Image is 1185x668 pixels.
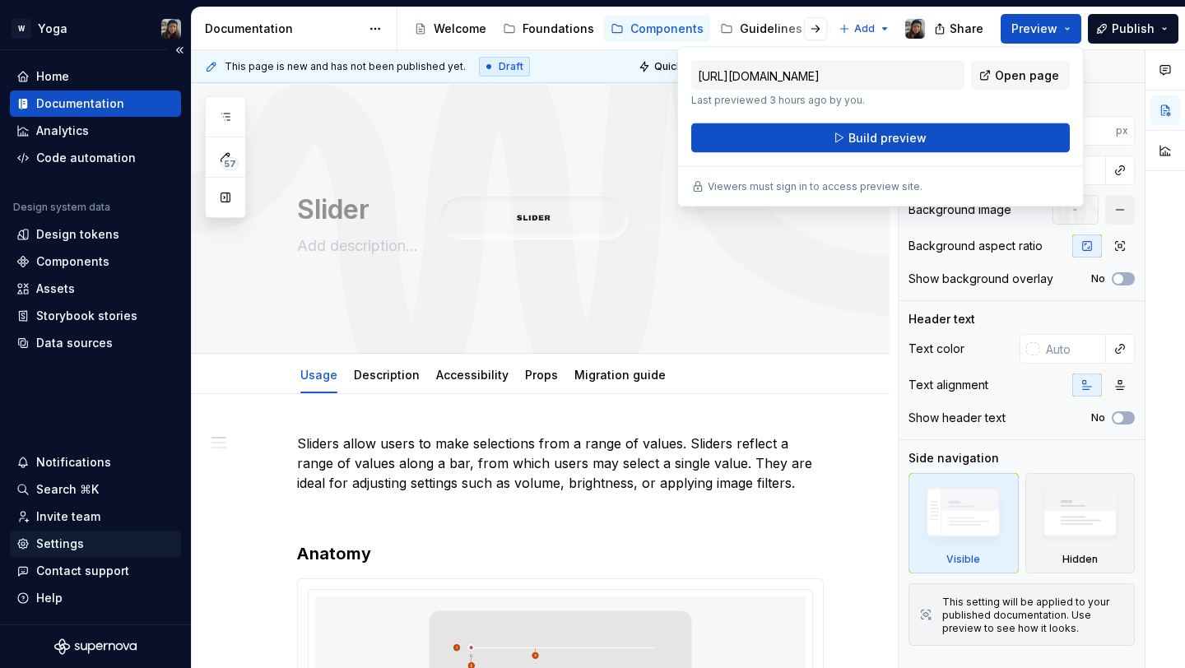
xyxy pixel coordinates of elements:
[10,330,181,356] a: Data sources
[36,68,69,85] div: Home
[12,19,31,39] div: W
[294,190,820,230] textarea: Slider
[221,157,239,170] span: 57
[36,454,111,471] div: Notifications
[908,450,999,466] div: Side navigation
[654,60,725,73] span: Quick preview
[525,368,558,382] a: Props
[908,271,1053,287] div: Show background overlay
[10,585,181,611] button: Help
[36,563,129,579] div: Contact support
[950,21,983,37] span: Share
[496,16,601,42] a: Foundations
[10,503,181,530] a: Invite team
[434,21,486,37] div: Welcome
[1062,553,1098,566] div: Hidden
[300,368,337,382] a: Usage
[568,357,672,392] div: Migration guide
[1116,124,1128,137] p: px
[36,590,63,606] div: Help
[10,449,181,475] button: Notifications
[518,357,565,392] div: Props
[1011,21,1057,37] span: Preview
[36,123,89,139] div: Analytics
[36,335,113,351] div: Data sources
[523,21,594,37] div: Foundations
[908,238,1043,254] div: Background aspect ratio
[1001,14,1081,44] button: Preview
[691,94,964,107] p: Last previewed 3 hours ago by you.
[630,21,704,37] div: Components
[905,19,925,39] img: Larissa Matos
[10,63,181,90] a: Home
[297,434,824,493] p: Sliders allow users to make selections from a range of values. Sliders reflect a range of values ...
[10,276,181,302] a: Assets
[946,553,980,566] div: Visible
[36,253,109,270] div: Components
[1088,14,1178,44] button: Publish
[1091,272,1105,285] label: No
[848,130,927,146] span: Build preview
[36,308,137,324] div: Storybook stories
[36,508,100,525] div: Invite team
[10,145,181,171] a: Code automation
[908,473,1019,573] div: Visible
[36,150,136,166] div: Code automation
[436,368,509,382] a: Accessibility
[1053,116,1116,146] input: Auto
[834,17,895,40] button: Add
[430,357,515,392] div: Accessibility
[995,67,1059,84] span: Open page
[10,558,181,584] button: Contact support
[574,368,666,382] a: Migration guide
[36,226,119,243] div: Design tokens
[13,201,110,214] div: Design system data
[10,476,181,503] button: Search ⌘K
[3,11,188,46] button: WYogaLarissa Matos
[10,531,181,557] a: Settings
[942,596,1124,635] div: This setting will be applied to your published documentation. Use preview to see how it looks.
[740,21,802,37] div: Guidelines
[168,39,191,62] button: Collapse sidebar
[54,638,137,655] svg: Supernova Logo
[691,123,1070,153] button: Build preview
[908,341,964,357] div: Text color
[908,202,1011,218] div: Background image
[1039,334,1106,364] input: Auto
[205,21,360,37] div: Documentation
[854,22,875,35] span: Add
[294,357,344,392] div: Usage
[354,368,420,382] a: Description
[10,90,181,117] a: Documentation
[971,61,1070,90] a: Open page
[161,19,181,39] img: Larissa Matos
[604,16,710,42] a: Components
[10,221,181,248] a: Design tokens
[908,410,1006,426] div: Show header text
[36,536,84,552] div: Settings
[10,248,181,275] a: Components
[407,12,830,45] div: Page tree
[10,118,181,144] a: Analytics
[347,357,426,392] div: Description
[634,55,732,78] button: Quick preview
[10,303,181,329] a: Storybook stories
[38,21,67,37] div: Yoga
[297,544,371,564] strong: Anatomy
[407,16,493,42] a: Welcome
[926,14,994,44] button: Share
[908,311,975,327] div: Header text
[1091,411,1105,424] label: No
[36,481,99,498] div: Search ⌘K
[1112,21,1155,37] span: Publish
[908,377,988,393] div: Text alignment
[36,95,124,112] div: Documentation
[36,281,75,297] div: Assets
[1025,473,1136,573] div: Hidden
[713,16,809,42] a: Guidelines
[708,180,922,193] p: Viewers must sign in to access preview site.
[499,60,523,73] span: Draft
[225,60,466,73] span: This page is new and has not been published yet.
